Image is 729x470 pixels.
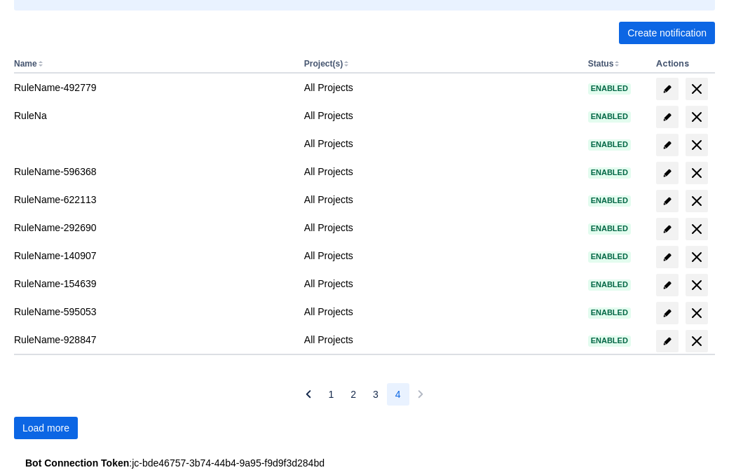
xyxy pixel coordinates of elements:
span: Load more [22,417,69,439]
div: RuleNa [14,109,293,123]
div: All Projects [304,165,577,179]
button: Page 2 [342,383,364,406]
span: edit [662,83,673,95]
button: Name [14,59,37,69]
span: 1 [328,383,334,406]
strong: Bot Connection Token [25,457,129,469]
span: Enabled [588,85,631,92]
span: edit [662,336,673,347]
div: All Projects [304,81,577,95]
div: All Projects [304,137,577,151]
button: Page 1 [320,383,342,406]
span: Enabled [588,197,631,205]
span: delete [688,165,705,181]
button: Project(s) [304,59,343,69]
div: RuleName-492779 [14,81,293,95]
button: Create notification [619,22,715,44]
div: All Projects [304,305,577,319]
div: All Projects [304,277,577,291]
span: delete [688,333,705,350]
span: edit [662,195,673,207]
span: delete [688,249,705,265]
th: Actions [650,55,715,74]
span: Enabled [588,309,631,317]
span: edit [662,251,673,263]
span: Enabled [588,337,631,345]
span: Create notification [627,22,707,44]
div: : jc-bde46757-3b74-44b4-9a95-f9d9f3d284bd [25,456,704,470]
span: delete [688,137,705,153]
div: RuleName-140907 [14,249,293,263]
span: Enabled [588,281,631,289]
button: Page 3 [364,383,387,406]
span: delete [688,221,705,237]
button: Status [588,59,614,69]
div: All Projects [304,193,577,207]
div: RuleName-928847 [14,333,293,347]
div: RuleName-292690 [14,221,293,235]
div: All Projects [304,249,577,263]
span: delete [688,193,705,209]
span: 4 [395,383,401,406]
span: 2 [350,383,356,406]
span: edit [662,307,673,319]
button: Previous [297,383,320,406]
span: delete [688,81,705,97]
button: Load more [14,417,78,439]
div: All Projects [304,333,577,347]
span: edit [662,111,673,123]
span: Enabled [588,225,631,233]
span: edit [662,167,673,179]
span: Enabled [588,113,631,120]
button: Page 4 [387,383,409,406]
span: edit [662,223,673,235]
span: Enabled [588,253,631,261]
span: Enabled [588,141,631,148]
button: Next [409,383,432,406]
span: 3 [373,383,379,406]
span: delete [688,277,705,293]
span: Enabled [588,169,631,177]
div: RuleName-154639 [14,277,293,291]
nav: Pagination [297,383,431,406]
div: RuleName-622113 [14,193,293,207]
span: delete [688,109,705,125]
div: All Projects [304,221,577,235]
div: RuleName-596368 [14,165,293,179]
div: RuleName-595053 [14,305,293,319]
span: edit [662,279,673,291]
span: delete [688,305,705,322]
div: All Projects [304,109,577,123]
span: edit [662,139,673,151]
